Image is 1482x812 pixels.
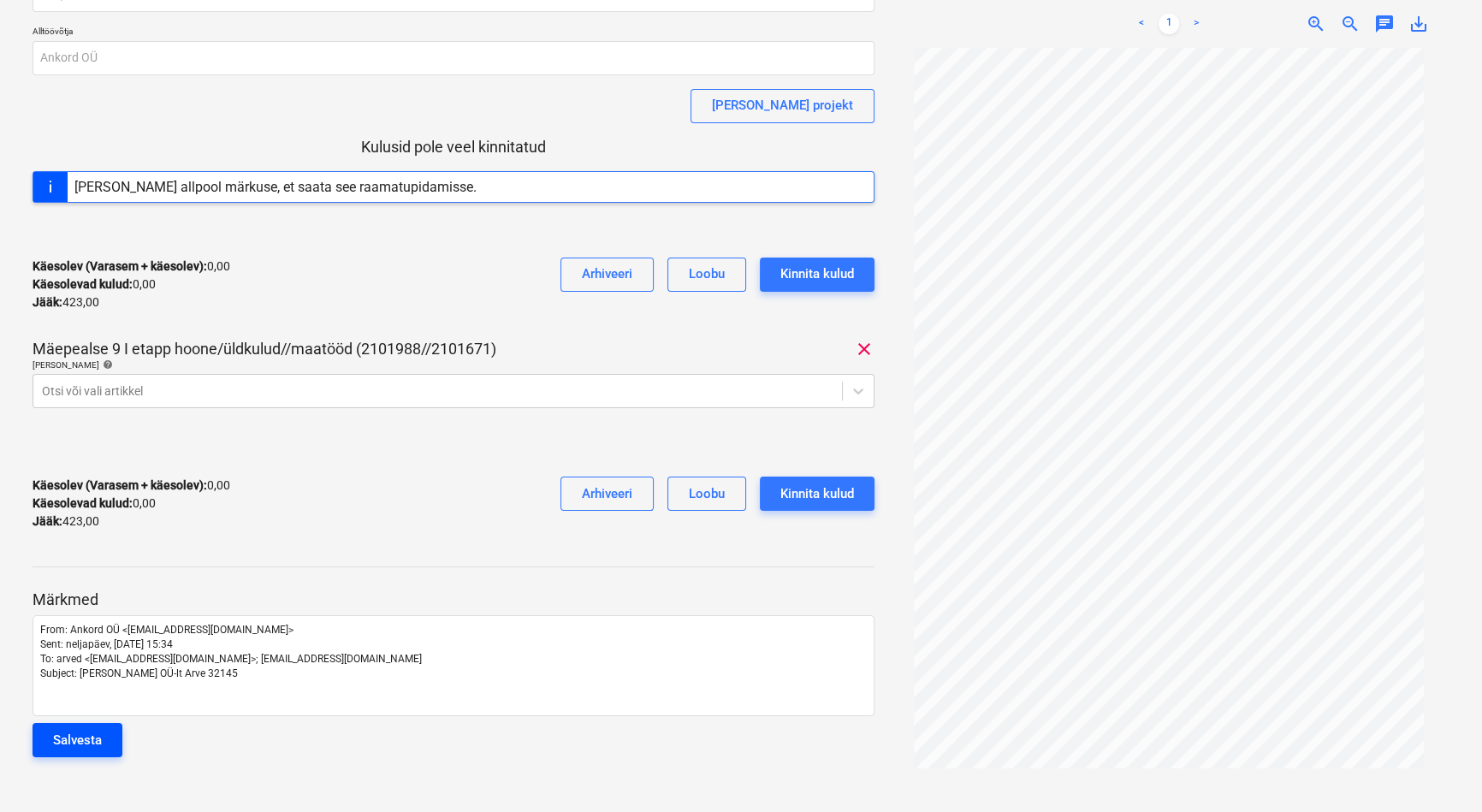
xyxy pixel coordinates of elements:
[33,495,156,513] p: 0,00
[1306,14,1326,34] span: zoom_in
[33,259,207,273] strong: Käesolev (Varasem + käesolev) :
[40,624,293,636] span: From: Ankord OÜ <[EMAIL_ADDRESS][DOMAIN_NAME]>
[33,359,874,370] div: [PERSON_NAME]
[560,258,654,292] button: Arhiveeri
[691,89,874,123] button: [PERSON_NAME] projekt
[33,258,230,276] p: 0,00
[40,667,238,679] span: Subject: [PERSON_NAME] OÜ-lt Arve 32145
[74,179,477,195] div: [PERSON_NAME] allpool märkuse, et saata see raamatupidamisse.
[689,263,725,285] div: Loobu
[33,295,62,309] strong: Jääk :
[53,729,102,751] div: Salvesta
[33,723,122,757] button: Salvesta
[33,477,230,495] p: 0,00
[33,339,496,359] p: Mäepealse 9 I etapp hoone/üldkulud//maatööd (2101988//2101671)
[1396,730,1482,812] iframe: Chat Widget
[33,496,133,510] strong: Käesolevad kulud :
[780,263,854,285] div: Kinnita kulud
[780,483,854,505] div: Kinnita kulud
[33,137,874,157] p: Kulusid pole veel kinnitatud
[33,293,99,311] p: 423,00
[40,638,173,650] span: Sent: neljapäev, [DATE] 15:34
[1186,14,1206,34] a: Next page
[667,477,746,511] button: Loobu
[33,277,133,291] strong: Käesolevad kulud :
[1408,14,1429,34] span: save_alt
[33,26,874,40] p: Alltöövõtja
[99,359,113,370] span: help
[1340,14,1360,34] span: zoom_out
[689,483,725,505] div: Loobu
[33,590,874,610] p: Märkmed
[582,263,632,285] div: Arhiveeri
[712,94,853,116] div: [PERSON_NAME] projekt
[667,258,746,292] button: Loobu
[33,41,874,75] input: Alltöövõtja
[33,514,62,528] strong: Jääk :
[33,513,99,530] p: 423,00
[1131,14,1152,34] a: Previous page
[854,339,874,359] span: clear
[40,653,422,665] span: To: arved <[EMAIL_ADDRESS][DOMAIN_NAME]>; [EMAIL_ADDRESS][DOMAIN_NAME]
[760,477,874,511] button: Kinnita kulud
[1374,14,1395,34] span: chat
[1159,14,1179,34] a: Page 1 is your current page
[560,477,654,511] button: Arhiveeri
[760,258,874,292] button: Kinnita kulud
[33,478,207,492] strong: Käesolev (Varasem + käesolev) :
[582,483,632,505] div: Arhiveeri
[33,276,156,293] p: 0,00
